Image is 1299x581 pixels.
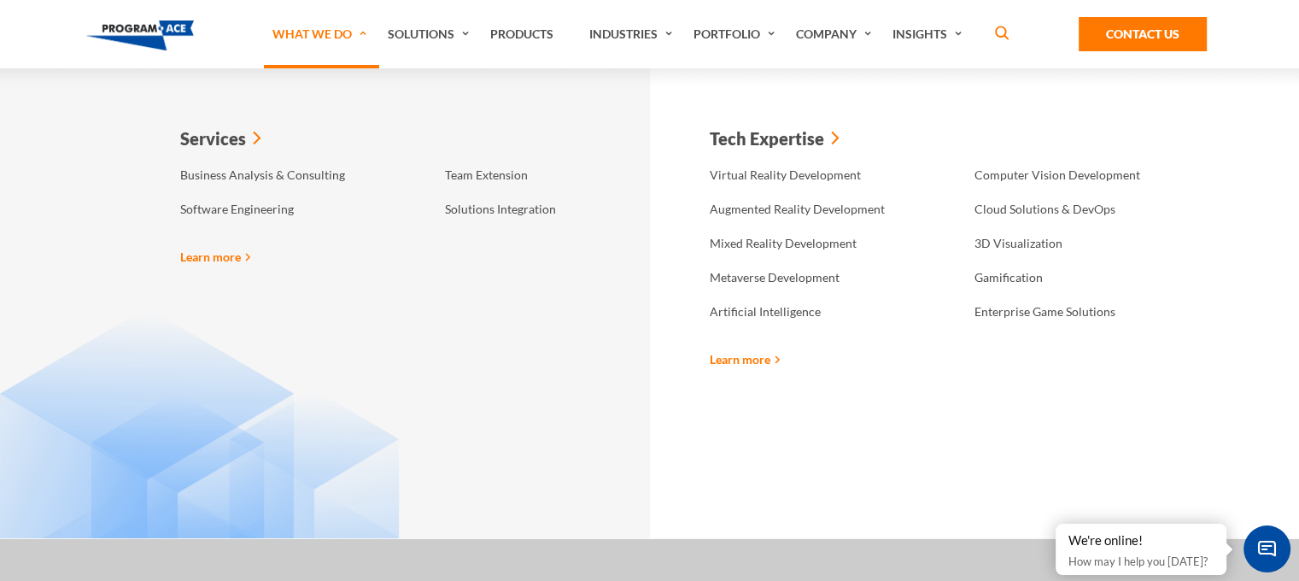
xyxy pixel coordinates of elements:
a: Enterprise Game Solutions [966,295,1171,329]
div: We're online! [1068,532,1214,549]
a: Team Extension [436,158,641,192]
span: Chat Widget [1243,525,1290,572]
a: Learn more [710,350,781,368]
a: Gamification [966,261,1171,295]
a: Artificial Intelligence [701,295,906,329]
a: Mixed Reality Development [701,226,906,261]
a: Solutions Integration [436,192,641,226]
a: Augmented Reality Development [701,192,906,226]
a: Virtual Reality Development [701,158,906,192]
a: Computer Vision Development [966,158,1171,192]
a: Cloud Solutions & DevOps [966,192,1171,226]
img: Program-Ace [86,21,195,50]
a: Contact Us [1079,17,1207,51]
a: Business Analysis & Consulting [172,158,377,192]
p: How may I help you [DATE]? [1068,551,1214,572]
a: Metaverse Development [701,261,906,295]
a: Tech Expertise [701,120,848,158]
a: Learn more [180,248,251,266]
a: Software Engineering [172,192,377,226]
a: 3D Visualization [966,226,1171,261]
a: Services [172,120,270,158]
